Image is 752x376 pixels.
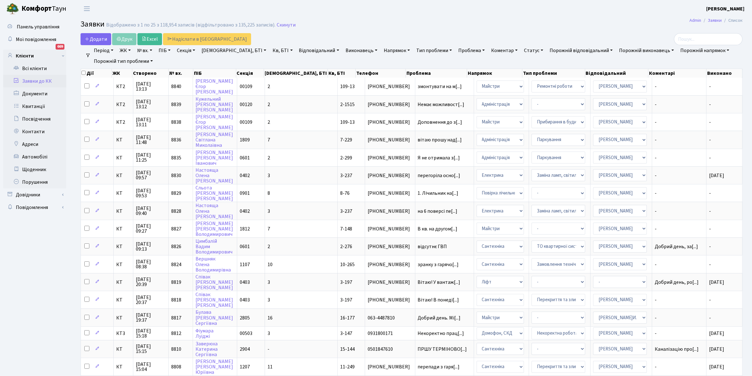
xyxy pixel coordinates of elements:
[3,176,66,188] a: Порушення
[17,23,59,30] span: Панель управління
[81,69,112,78] th: Дії
[240,119,252,126] span: 00109
[116,364,130,369] span: КТ
[81,19,105,30] span: Заявки
[268,363,273,370] span: 11
[136,295,166,305] span: [DATE] 20:37
[418,208,458,215] span: на 6 поверсі пе[...]
[368,315,412,320] span: 063-4487810
[3,62,66,75] a: Всі клієнти
[648,69,707,78] th: Коментарі
[340,154,352,161] span: 2-299
[268,225,270,232] span: 7
[418,314,461,321] span: Добрий день. Мі[...]
[297,45,342,56] a: Відповідальний
[196,220,233,238] a: [PERSON_NAME][PERSON_NAME]Володимирович
[356,69,406,78] th: Телефон
[171,243,181,250] span: 8826
[116,347,130,352] span: КТ
[112,69,132,78] th: ЖК
[81,33,111,45] a: Додати
[268,172,270,179] span: 3
[368,244,412,249] span: [PHONE_NUMBER]
[6,3,19,15] img: logo.png
[116,297,130,302] span: КТ
[3,125,66,138] a: Контакти
[240,225,250,232] span: 1812
[196,96,233,113] a: Кужельний[PERSON_NAME][PERSON_NAME]
[340,243,352,250] span: 2-276
[268,296,270,303] span: 3
[655,137,704,142] span: -
[655,102,704,107] span: -
[169,69,193,78] th: № вх.
[340,208,352,215] span: 3-237
[3,33,66,46] a: Мої повідомлення669
[240,172,250,179] span: 0402
[328,69,356,78] th: Кв, БТІ
[196,340,218,358] a: ЗаверюхаКатеринаСергіївна
[174,45,198,56] a: Секція
[709,83,711,90] span: -
[655,331,704,336] span: -
[489,45,520,56] a: Коментар
[135,45,155,56] a: № вх.
[136,313,166,323] span: [DATE] 19:37
[171,279,181,286] span: 8819
[340,172,352,179] span: 3-237
[709,172,724,179] span: [DATE]
[240,314,250,321] span: 2805
[340,314,355,321] span: 16-177
[709,296,711,303] span: -
[136,117,166,127] span: [DATE] 13:11
[196,358,233,376] a: [PERSON_NAME][PERSON_NAME]Юріївна
[418,83,462,90] span: змонтувати на м[...]
[196,113,233,131] a: [PERSON_NAME]Єгор[PERSON_NAME]
[156,45,173,56] a: ПІБ
[91,45,116,56] a: Період
[368,209,412,214] span: [PHONE_NUMBER]
[521,45,546,56] a: Статус
[467,69,522,78] th: Напрямок
[196,78,233,95] a: [PERSON_NAME]Єгор[PERSON_NAME]
[655,243,698,250] span: Добрий день, за[...]
[268,243,270,250] span: 2
[268,330,270,337] span: 3
[3,113,66,125] a: Посвідчення
[340,330,352,337] span: 3-147
[655,209,704,214] span: -
[236,69,264,78] th: Секція
[340,136,352,143] span: 7-229
[136,170,166,180] span: [DATE] 09:57
[3,50,66,62] a: Клієнти
[171,136,181,143] span: 8836
[3,21,66,33] a: Панель управління
[722,17,743,24] li: Список
[709,225,711,232] span: -
[196,327,214,340] a: ФіумараЛуїджі
[368,226,412,231] span: [PHONE_NUMBER]
[340,363,355,370] span: 11-249
[196,202,233,220] a: НастоящаОлена[PERSON_NAME]
[240,330,252,337] span: 00503
[171,172,181,179] span: 8830
[91,56,155,67] a: Порожній тип проблеми
[3,75,66,87] a: Заявки до КК
[268,314,273,321] span: 16
[709,314,711,321] span: -
[193,69,236,78] th: ПІБ
[171,83,181,90] span: 8840
[709,101,711,108] span: -
[418,330,464,337] span: Некоректно прац[...]
[707,69,743,78] th: Виконано
[655,173,704,178] span: -
[368,280,412,285] span: [PHONE_NUMBER]
[171,119,181,126] span: 8838
[709,190,711,197] span: -
[3,201,66,214] a: Повідомлення
[196,131,233,149] a: [PERSON_NAME]СвітланаМиколаївна
[116,84,130,89] span: КТ2
[196,167,233,184] a: НастоящаОлена[PERSON_NAME]
[240,261,250,268] span: 1107
[655,315,704,320] span: -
